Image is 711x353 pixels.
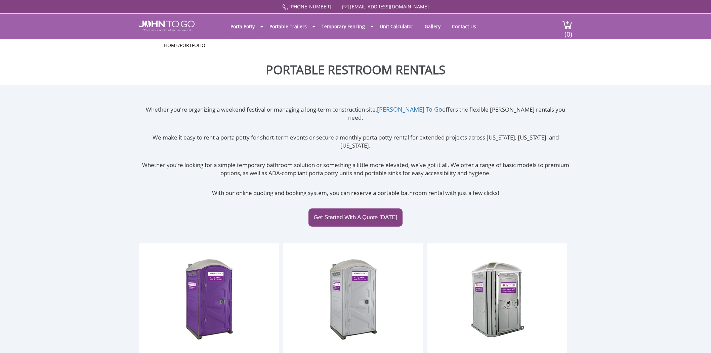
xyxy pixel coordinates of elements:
[282,4,288,10] img: Call
[317,20,370,33] a: Temporary Fencing
[139,189,572,197] p: With our online quoting and booking system, you can reserve a portable bathroom rental with just ...
[139,21,195,31] img: JOHN to go
[420,20,446,33] a: Gallery
[180,42,205,48] a: Portfolio
[375,20,418,33] a: Unit Calculator
[164,42,547,49] ul: /
[164,42,178,48] a: Home
[562,21,572,30] img: cart a
[139,133,572,150] p: We make it easy to rent a porta potty for short-term events or secure a monthly porta potty renta...
[264,20,312,33] a: Portable Trailers
[139,161,572,178] p: Whether you’re looking for a simple temporary bathroom solution or something a little more elevat...
[289,3,331,10] a: [PHONE_NUMBER]
[684,326,711,353] button: Live Chat
[377,105,442,113] a: [PERSON_NAME] To Go
[447,20,481,33] a: Contact Us
[564,24,572,39] span: (0)
[225,20,260,33] a: Porta Potty
[470,257,524,341] img: ADA Handicapped Accessible Unit
[139,105,572,122] p: Whether you're organizing a weekend festival or managing a long-term construction site, offers th...
[342,5,349,9] img: Mail
[350,3,429,10] a: [EMAIL_ADDRESS][DOMAIN_NAME]
[308,208,402,227] a: Get Started With A Quote [DATE]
